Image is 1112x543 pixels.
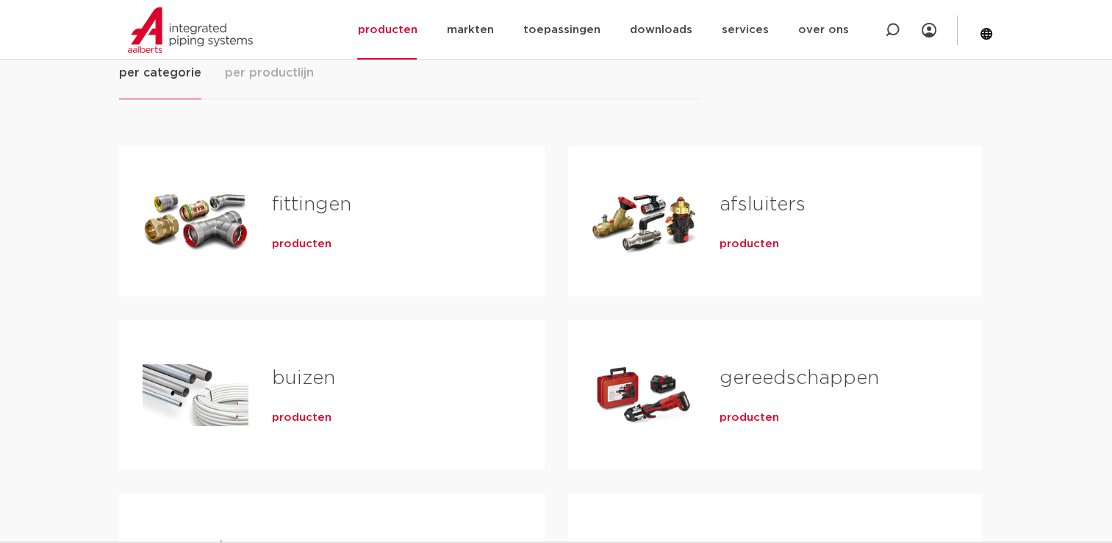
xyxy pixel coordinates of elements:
a: buizen [272,369,335,388]
a: producten [272,237,331,252]
a: afsluiters [720,195,806,214]
span: per categorie [119,64,201,82]
span: per productlijn [225,64,314,82]
a: producten [720,411,779,425]
a: producten [720,237,779,252]
a: gereedschappen [720,369,879,388]
a: producten [272,411,331,425]
a: fittingen [272,195,351,214]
